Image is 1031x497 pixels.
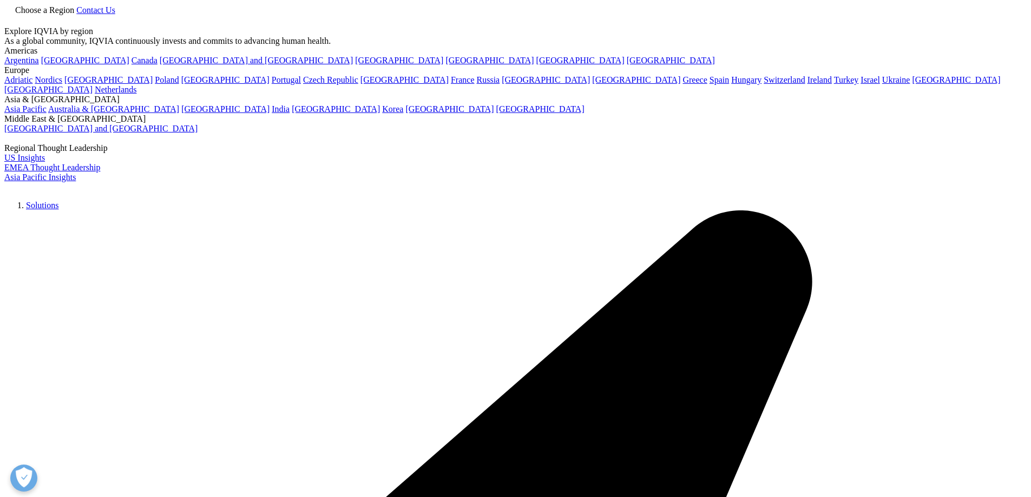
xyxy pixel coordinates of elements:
a: [GEOGRAPHIC_DATA] [4,85,93,94]
a: Turkey [834,75,859,84]
a: [GEOGRAPHIC_DATA] [502,75,590,84]
a: [GEOGRAPHIC_DATA] [355,56,443,65]
a: [GEOGRAPHIC_DATA] [627,56,715,65]
a: Argentina [4,56,39,65]
div: Explore IQVIA by region [4,26,1027,36]
a: Asia Pacific Insights [4,173,76,182]
a: Hungary [731,75,761,84]
a: [GEOGRAPHIC_DATA] [64,75,153,84]
a: Israel [861,75,880,84]
a: [GEOGRAPHIC_DATA] [912,75,1000,84]
a: Asia Pacific [4,104,47,114]
a: [GEOGRAPHIC_DATA] and [GEOGRAPHIC_DATA] [160,56,353,65]
div: Americas [4,46,1027,56]
a: [GEOGRAPHIC_DATA] [445,56,534,65]
a: Spain [710,75,729,84]
a: Czech Republic [303,75,358,84]
a: [GEOGRAPHIC_DATA] and [GEOGRAPHIC_DATA] [4,124,198,133]
a: [GEOGRAPHIC_DATA] [360,75,449,84]
div: Asia & [GEOGRAPHIC_DATA] [4,95,1027,104]
a: Switzerland [764,75,805,84]
a: Contact Us [76,5,115,15]
a: Korea [382,104,403,114]
a: Nordics [35,75,62,84]
a: [GEOGRAPHIC_DATA] [405,104,494,114]
a: Canada [132,56,157,65]
a: US Insights [4,153,45,162]
a: France [451,75,475,84]
a: Ukraine [882,75,910,84]
a: Portugal [272,75,301,84]
div: As a global community, IQVIA continuously invests and commits to advancing human health. [4,36,1027,46]
a: [GEOGRAPHIC_DATA] [292,104,380,114]
a: [GEOGRAPHIC_DATA] [41,56,129,65]
a: Australia & [GEOGRAPHIC_DATA] [48,104,179,114]
a: Russia [477,75,500,84]
a: India [272,104,290,114]
a: Greece [682,75,707,84]
a: Solutions [26,201,58,210]
span: Choose a Region [15,5,74,15]
button: Open Preferences [10,465,37,492]
div: Middle East & [GEOGRAPHIC_DATA] [4,114,1027,124]
a: [GEOGRAPHIC_DATA] [181,104,270,114]
a: EMEA Thought Leadership [4,163,100,172]
a: [GEOGRAPHIC_DATA] [536,56,625,65]
a: Adriatic [4,75,32,84]
a: Netherlands [95,85,136,94]
a: [GEOGRAPHIC_DATA] [592,75,680,84]
div: Europe [4,65,1027,75]
a: Poland [155,75,179,84]
a: [GEOGRAPHIC_DATA] [181,75,270,84]
a: [GEOGRAPHIC_DATA] [496,104,585,114]
a: Ireland [807,75,832,84]
div: Regional Thought Leadership [4,143,1027,153]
